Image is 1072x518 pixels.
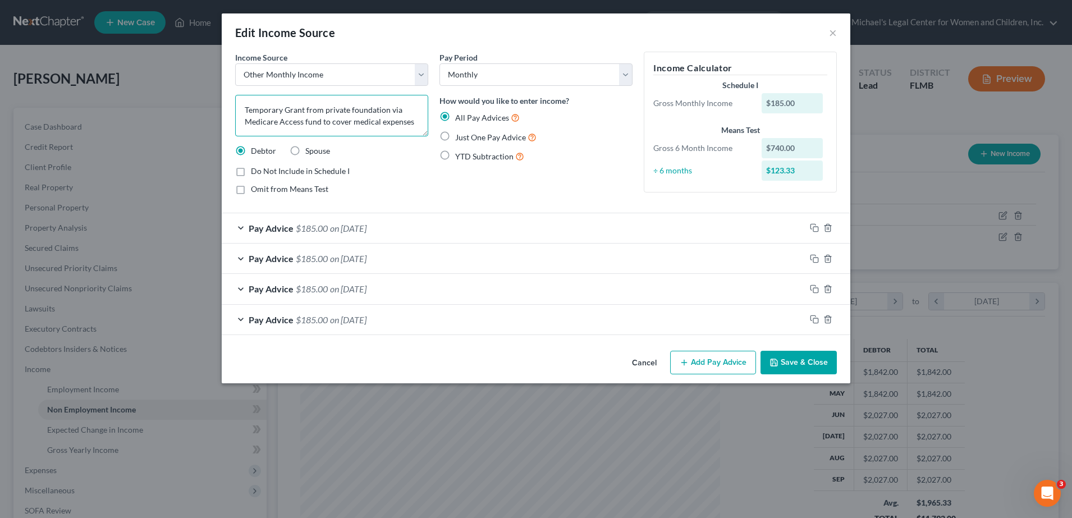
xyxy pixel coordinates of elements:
[623,352,666,374] button: Cancel
[648,143,756,154] div: Gross 6 Month Income
[762,138,823,158] div: $740.00
[235,25,335,40] div: Edit Income Source
[251,146,276,155] span: Debtor
[296,253,328,264] span: $185.00
[305,146,330,155] span: Spouse
[653,61,827,75] h5: Income Calculator
[670,351,756,374] button: Add Pay Advice
[235,53,287,62] span: Income Source
[296,283,328,294] span: $185.00
[762,161,823,181] div: $123.33
[249,283,294,294] span: Pay Advice
[439,95,569,107] label: How would you like to enter income?
[455,152,514,161] span: YTD Subtraction
[761,351,837,374] button: Save & Close
[296,223,328,233] span: $185.00
[829,26,837,39] button: ×
[439,52,478,63] label: Pay Period
[1034,480,1061,507] iframe: Intercom live chat
[455,132,526,142] span: Just One Pay Advice
[762,93,823,113] div: $185.00
[648,98,756,109] div: Gross Monthly Income
[330,223,367,233] span: on [DATE]
[249,314,294,325] span: Pay Advice
[653,80,827,91] div: Schedule I
[249,223,294,233] span: Pay Advice
[653,125,827,136] div: Means Test
[330,283,367,294] span: on [DATE]
[251,166,350,176] span: Do Not Include in Schedule I
[296,314,328,325] span: $185.00
[249,253,294,264] span: Pay Advice
[330,253,367,264] span: on [DATE]
[1057,480,1066,489] span: 3
[455,113,509,122] span: All Pay Advices
[330,314,367,325] span: on [DATE]
[648,165,756,176] div: ÷ 6 months
[251,184,328,194] span: Omit from Means Test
